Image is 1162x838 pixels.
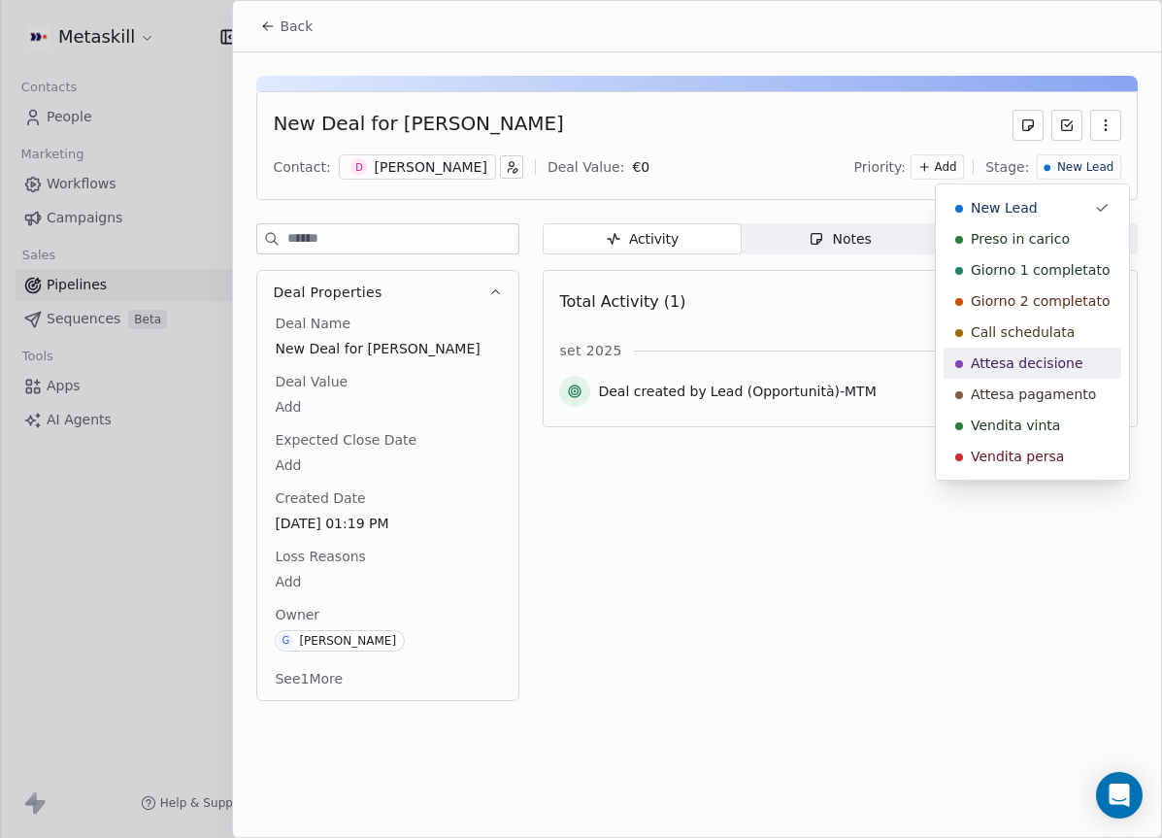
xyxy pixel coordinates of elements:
[971,353,1083,373] span: Attesa decisione
[944,192,1121,472] div: Suggestions
[971,322,1075,342] span: Call schedulata
[971,447,1064,466] span: Vendita persa
[971,385,1096,404] span: Attesa pagamento
[971,291,1110,311] span: Giorno 2 completato
[971,260,1110,280] span: Giorno 1 completato
[971,198,1038,218] span: New Lead
[971,416,1060,435] span: Vendita vinta
[971,229,1070,249] span: Preso in carico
